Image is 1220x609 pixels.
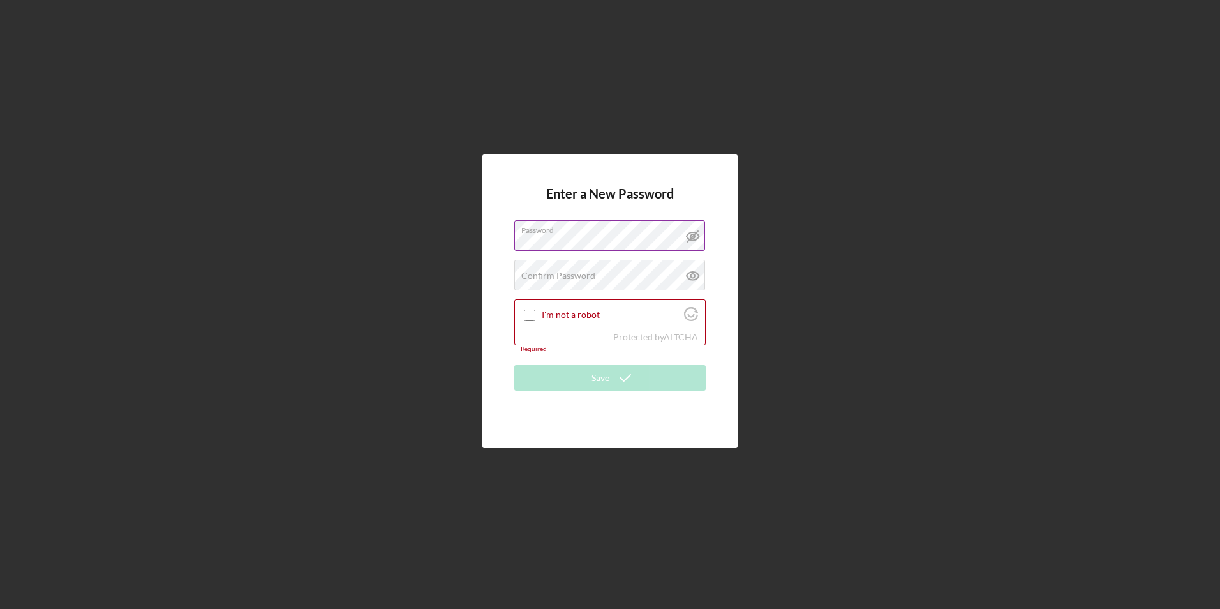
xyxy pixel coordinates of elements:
a: Visit Altcha.org [684,312,698,323]
div: Required [514,345,706,353]
h4: Enter a New Password [546,186,674,220]
label: I'm not a robot [542,310,680,320]
div: Save [591,365,609,391]
label: Confirm Password [521,271,595,281]
div: Protected by [613,332,698,342]
button: Save [514,365,706,391]
label: Password [521,221,705,235]
a: Visit Altcha.org [664,331,698,342]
